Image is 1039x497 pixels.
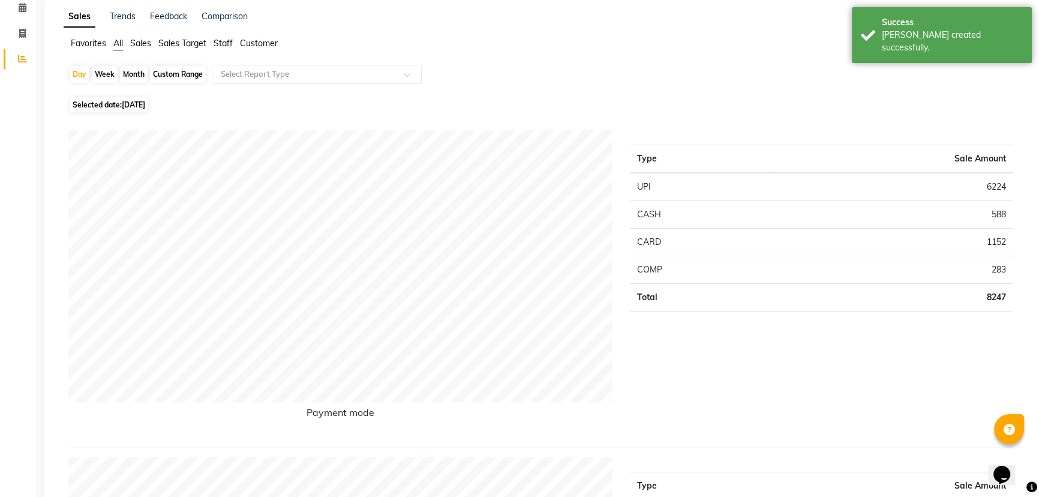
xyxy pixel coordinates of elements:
div: Success [882,16,1023,29]
div: Bill created successfully. [882,29,1023,54]
td: 6224 [774,173,1013,201]
a: Trends [110,11,136,22]
a: Sales [64,6,95,28]
td: 588 [774,201,1013,229]
td: COMP [630,256,774,284]
span: Sales [130,38,151,49]
span: Favorites [71,38,106,49]
div: Month [120,66,148,83]
span: Staff [214,38,233,49]
th: Type [630,145,774,173]
div: Day [70,66,89,83]
span: Selected date: [70,97,148,112]
div: Custom Range [150,66,206,83]
iframe: chat widget [989,449,1027,485]
td: Total [630,284,774,312]
span: All [113,38,123,49]
th: Sale Amount [774,145,1013,173]
a: Feedback [150,11,187,22]
a: Comparison [202,11,248,22]
td: UPI [630,173,774,201]
div: Week [92,66,118,83]
td: CARD [630,229,774,256]
span: Sales Target [158,38,206,49]
span: [DATE] [122,100,145,109]
td: 283 [774,256,1013,284]
td: 1152 [774,229,1013,256]
h6: Payment mode [68,407,612,423]
td: 8247 [774,284,1013,312]
span: Customer [240,38,278,49]
td: CASH [630,201,774,229]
